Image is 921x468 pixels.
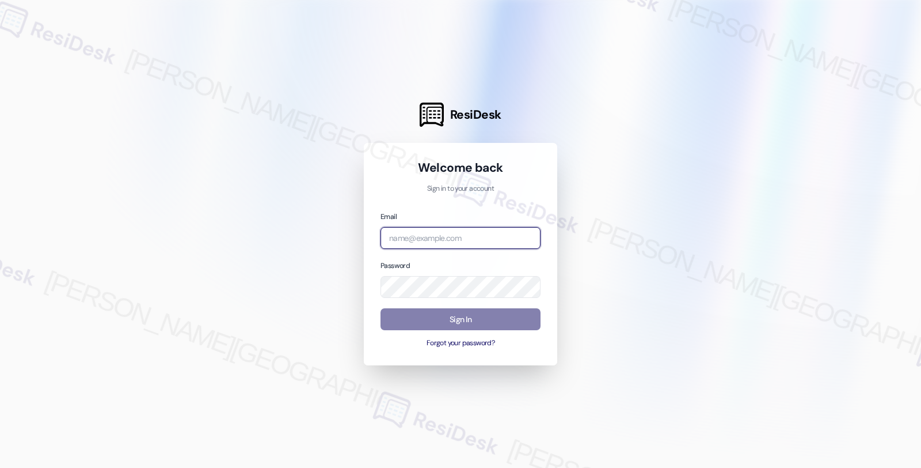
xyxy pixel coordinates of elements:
label: Email [380,212,397,221]
img: ResiDesk Logo [420,103,444,127]
input: name@example.com [380,227,541,250]
button: Sign In [380,308,541,331]
span: ResiDesk [450,107,501,123]
button: Forgot your password? [380,338,541,349]
p: Sign in to your account [380,184,541,194]
label: Password [380,261,410,270]
h1: Welcome back [380,160,541,176]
